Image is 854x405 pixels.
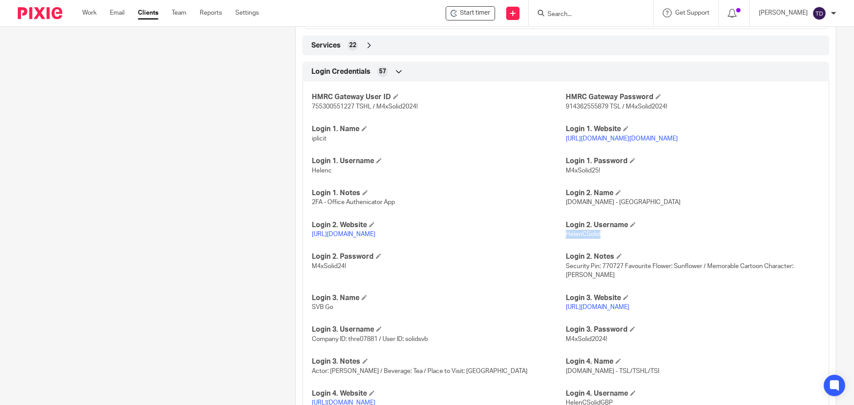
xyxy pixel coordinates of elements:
[312,156,566,166] h4: Login 1. Username
[138,8,158,17] a: Clients
[311,67,371,76] span: Login Credentials
[566,357,820,366] h4: Login 4. Name
[460,8,490,18] span: Start timer
[312,231,375,237] a: [URL][DOMAIN_NAME]
[566,368,659,374] span: [DOMAIN_NAME] - TSL/TSHL/TSI
[566,325,820,334] h4: Login 3. Password
[547,11,627,19] input: Search
[312,304,333,310] span: SVB Go
[566,221,820,230] h4: Login 2. Username
[312,221,566,230] h4: Login 2. Website
[566,199,681,205] span: [DOMAIN_NAME] - [GEOGRAPHIC_DATA]
[566,124,820,134] h4: Login 1. Website
[110,8,125,17] a: Email
[82,8,97,17] a: Work
[566,92,820,102] h4: HMRC Gateway Password
[312,293,566,303] h4: Login 3. Name
[312,188,566,198] h4: Login 1. Notes
[312,368,528,374] span: Actor: [PERSON_NAME] / Beverage: Tea / Place to Visit: [GEOGRAPHIC_DATA]
[566,188,820,198] h4: Login 2. Name
[675,10,709,16] span: Get Support
[312,104,418,110] span: 755300551227 TSHL / M4xSolid2024!
[446,6,495,20] div: Solidatus (Threadneedle Ltd T/A)
[566,104,667,110] span: 914362555879 TSL / M4xSolid2024!
[812,6,826,20] img: svg%3E
[312,124,566,134] h4: Login 1. Name
[566,231,600,237] span: HelenCSolid
[312,389,566,398] h4: Login 4. Website
[349,41,356,50] span: 22
[566,263,794,278] span: Security Pin: 770727 Favourite Flower: Sunflower / Memorable Cartoon Character: [PERSON_NAME]
[312,136,326,142] span: iplicit
[566,156,820,166] h4: Login 1. Password
[200,8,222,17] a: Reports
[566,336,607,342] span: M4xSolid2024!
[311,41,341,50] span: Services
[312,325,566,334] h4: Login 3. Username
[566,293,820,303] h4: Login 3. Website
[566,389,820,398] h4: Login 4. Username
[566,304,629,310] a: [URL][DOMAIN_NAME]
[312,263,346,269] span: M4xSolid24!
[312,336,428,342] span: Company ID: thre07881 / User ID: solidsvb
[566,168,600,174] span: M4xSolid25!
[312,168,332,174] span: Helenc
[759,8,808,17] p: [PERSON_NAME]
[312,357,566,366] h4: Login 3. Notes
[235,8,259,17] a: Settings
[172,8,186,17] a: Team
[566,136,678,142] a: [URL][DOMAIN_NAME][DOMAIN_NAME]
[312,92,566,102] h4: HMRC Gateway User ID
[312,252,566,261] h4: Login 2. Password
[566,252,820,261] h4: Login 2. Notes
[18,7,62,19] img: Pixie
[312,199,395,205] span: 2FA - Office Authenicator App
[379,67,386,76] span: 57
